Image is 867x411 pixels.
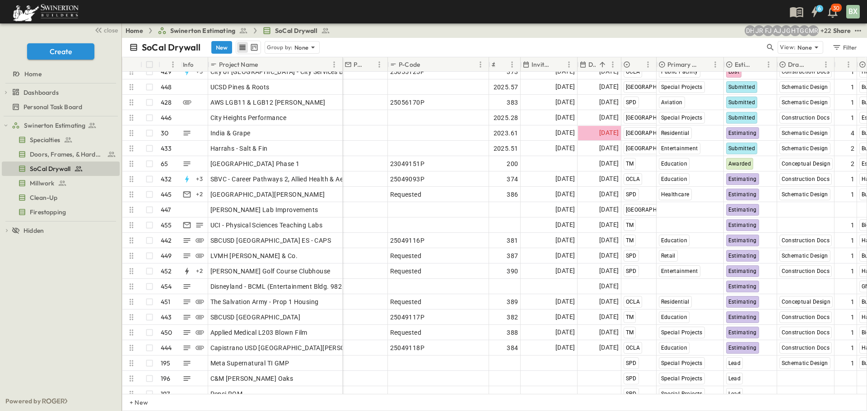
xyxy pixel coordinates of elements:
[851,175,854,184] span: 1
[626,161,634,167] span: TM
[2,118,120,133] div: Swinerton Estimatingtest
[30,208,66,217] span: Firestopping
[555,235,575,245] span: [DATE]
[728,329,757,336] span: Estimating
[161,144,172,153] p: 433
[818,5,821,12] h6: 6
[851,98,854,107] span: 1
[507,67,518,76] span: 373
[219,60,258,69] p: Project Name
[661,130,690,136] span: Residential
[30,193,57,202] span: Clean-Up
[782,145,828,152] span: Schematic Design
[555,174,575,184] span: [DATE]
[23,226,44,235] span: Hidden
[390,313,425,322] span: 25049117P
[763,59,774,70] button: Menu
[782,268,830,274] span: Construction Docs
[248,42,260,53] button: kanban view
[851,328,854,337] span: 1
[851,190,854,199] span: 1
[735,60,751,69] p: Estimate Status
[24,69,42,79] span: Home
[661,237,688,244] span: Education
[588,60,596,69] p: Due Date
[782,329,830,336] span: Construction Docs
[390,236,425,245] span: 25049116P
[832,42,858,52] div: Filter
[555,97,575,107] span: [DATE]
[23,102,82,111] span: Personal Task Board
[667,60,698,69] p: Primary Market
[846,5,860,18] div: BX
[2,101,118,113] a: Personal Task Board
[142,41,200,54] p: SoCal Drywall
[161,159,168,168] p: 65
[158,57,181,72] div: #
[507,267,518,276] span: 390
[555,266,575,276] span: [DATE]
[728,283,757,290] span: Estimating
[170,26,235,35] span: Swinerton Estimating
[399,60,420,69] p: P-Code
[626,314,634,320] span: TM
[161,129,168,138] p: 30
[599,312,619,322] span: [DATE]
[626,191,637,198] span: SPD
[661,99,683,106] span: Aviation
[763,25,774,36] div: Francisco J. Sanchez (frsanchez@swinerton.com)
[329,59,340,70] button: Menu
[494,113,518,122] span: 2025.28
[728,268,757,274] span: Estimating
[851,236,854,245] span: 1
[364,60,374,69] button: Sort
[754,25,764,36] div: Joshua Russell (joshua.russell@swinerton.com)
[833,5,839,12] p: 30
[30,164,70,173] span: SoCal Drywall
[161,83,172,92] p: 448
[626,176,640,182] span: OCLA
[806,4,824,20] button: 6
[599,327,619,337] span: [DATE]
[782,130,828,136] span: Schematic Design
[161,359,171,368] p: 195
[158,26,248,35] a: Swinerton Estimating
[211,41,232,54] button: New
[507,159,518,168] span: 200
[507,190,518,199] span: 386
[782,176,830,182] span: Construction Docs
[820,59,831,70] button: Menu
[11,2,80,21] img: 6c363589ada0b36f064d841b69d3a419a338230e66bb0a533688fa5cc3e9e735.png
[555,143,575,153] span: [DATE]
[555,220,575,230] span: [DATE]
[507,343,518,352] span: 384
[555,66,575,77] span: [DATE]
[183,52,194,77] div: Info
[661,314,688,320] span: Education
[30,135,60,144] span: Specialties
[788,60,809,69] p: Drawing Status
[390,251,422,260] span: Requested
[599,143,619,153] span: [DATE]
[597,60,607,69] button: Sort
[599,266,619,276] span: [DATE]
[626,69,640,75] span: OCLA
[30,150,103,159] span: Doors, Frames, & Hardware
[626,222,634,228] span: TM
[782,191,828,198] span: Schematic Design
[851,343,854,352] span: 1
[554,60,564,69] button: Sort
[626,360,637,366] span: SPD
[2,162,120,176] div: SoCal Drywalltest
[851,83,854,92] span: 1
[728,99,755,106] span: Submitted
[531,60,552,69] p: Invite Date
[12,86,118,99] a: Dashboards
[210,129,251,138] span: India & Grape
[475,59,486,70] button: Menu
[843,59,854,70] button: Menu
[210,236,331,245] span: SBCUSD [GEOGRAPHIC_DATA] ES - CAPS
[829,41,860,54] button: Filter
[851,313,854,322] span: 1
[745,25,755,36] div: Daryll Hayward (daryll.hayward@swinerton.com)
